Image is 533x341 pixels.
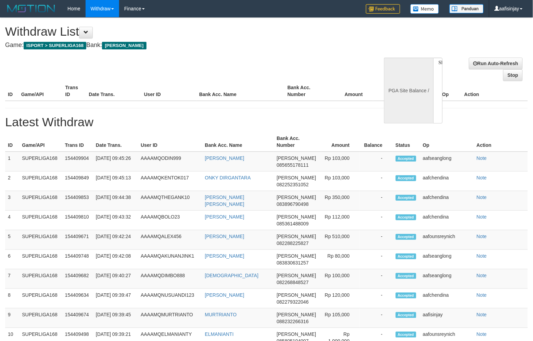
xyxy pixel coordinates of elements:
th: Amount [329,81,373,101]
td: [DATE] 09:42:24 [93,230,138,250]
th: Trans ID [63,81,86,101]
span: [PERSON_NAME] [277,175,316,180]
img: panduan.png [449,4,484,13]
td: [DATE] 09:40:27 [93,269,138,289]
a: Note [477,155,487,161]
td: 5 [5,230,19,250]
td: 154409748 [62,250,93,269]
td: AAAAMQMURTRIANTO [138,308,202,328]
a: [PERSON_NAME] [205,234,244,239]
span: 082252351052 [277,182,308,187]
td: AAAAMQBOLO23 [138,211,202,230]
span: [PERSON_NAME] [277,155,316,161]
td: 154409904 [62,152,93,172]
td: aafseanglong [420,269,474,289]
td: SUPERLIGA168 [19,250,62,269]
a: Note [477,214,487,220]
td: 154409674 [62,308,93,328]
td: [DATE] 09:45:26 [93,152,138,172]
td: Rp 120,000 [321,289,360,308]
span: [PERSON_NAME] [277,234,316,239]
td: SUPERLIGA168 [19,308,62,328]
th: Op [420,132,474,152]
h1: Withdraw List [5,25,348,38]
td: [DATE] 09:43:32 [93,211,138,230]
td: - [360,250,393,269]
td: SUPERLIGA168 [19,211,62,230]
td: - [360,172,393,191]
td: Rp 350,000 [321,191,360,211]
th: Amount [321,132,360,152]
th: Date Trans. [93,132,138,152]
td: AAAAMQDIMBO888 [138,269,202,289]
td: SUPERLIGA168 [19,230,62,250]
td: aafchendina [420,172,474,191]
td: AAAAMQODIN999 [138,152,202,172]
td: [DATE] 09:42:08 [93,250,138,269]
td: aafseanglong [420,250,474,269]
a: [PERSON_NAME] [205,155,244,161]
th: Bank Acc. Name [202,132,274,152]
a: ELMANIANTI [205,331,234,337]
td: Rp 105,000 [321,308,360,328]
span: Accepted [396,234,416,240]
td: 3 [5,191,19,211]
a: [PERSON_NAME] [205,214,244,220]
a: Note [477,292,487,298]
td: SUPERLIGA168 [19,152,62,172]
a: Run Auto-Refresh [469,58,523,69]
td: - [360,211,393,230]
td: - [360,230,393,250]
td: - [360,289,393,308]
td: - [360,191,393,211]
span: 082268848527 [277,280,308,285]
span: 082288225827 [277,240,308,246]
span: ISPORT > SUPERLIGA168 [24,42,86,49]
td: SUPERLIGA168 [19,289,62,308]
td: 4 [5,211,19,230]
td: [DATE] 09:44:38 [93,191,138,211]
th: Bank Acc. Name [196,81,285,101]
td: SUPERLIGA168 [19,269,62,289]
span: Accepted [396,156,416,162]
span: 082279322046 [277,299,308,305]
h4: Game: Bank: [5,42,348,49]
td: Rp 103,000 [321,172,360,191]
a: Note [477,331,487,337]
td: aafisinjay [420,308,474,328]
span: Accepted [396,254,416,259]
a: Note [477,312,487,317]
td: 154409849 [62,172,93,191]
td: 7 [5,269,19,289]
td: - [360,308,393,328]
td: aafchendina [420,289,474,308]
a: Note [477,273,487,278]
a: Note [477,234,487,239]
th: Balance [373,81,414,101]
span: [PERSON_NAME] [277,273,316,278]
a: MURTRIANTO [205,312,237,317]
a: Note [477,253,487,259]
span: [PERSON_NAME] [277,331,316,337]
span: 088232266316 [277,319,308,324]
th: Balance [360,132,393,152]
span: Accepted [396,293,416,298]
td: SUPERLIGA168 [19,172,62,191]
td: AAAAMQKENTOK017 [138,172,202,191]
td: aafchendina [420,191,474,211]
td: 154409853 [62,191,93,211]
td: 1 [5,152,19,172]
div: PGA Site Balance / [384,58,433,124]
td: [DATE] 09:45:13 [93,172,138,191]
a: ONKY DIRGANTARA [205,175,251,180]
span: [PERSON_NAME] [277,253,316,259]
a: Stop [503,69,523,81]
span: [PERSON_NAME] [277,195,316,200]
td: aafseanglong [420,152,474,172]
span: Accepted [396,332,416,338]
td: 6 [5,250,19,269]
span: [PERSON_NAME] [102,42,146,49]
td: Rp 80,000 [321,250,360,269]
span: 083830631257 [277,260,308,266]
th: ID [5,132,19,152]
